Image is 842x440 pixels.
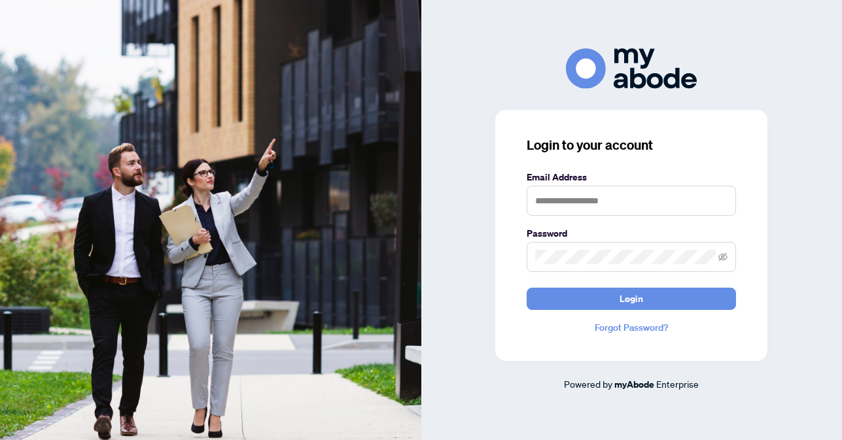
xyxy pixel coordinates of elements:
a: Forgot Password? [527,320,736,335]
span: eye-invisible [718,252,728,262]
span: Powered by [564,378,612,390]
label: Email Address [527,170,736,184]
button: Login [527,288,736,310]
span: Login [620,288,643,309]
label: Password [527,226,736,241]
img: ma-logo [566,48,697,88]
a: myAbode [614,377,654,392]
h3: Login to your account [527,136,736,154]
span: Enterprise [656,378,699,390]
